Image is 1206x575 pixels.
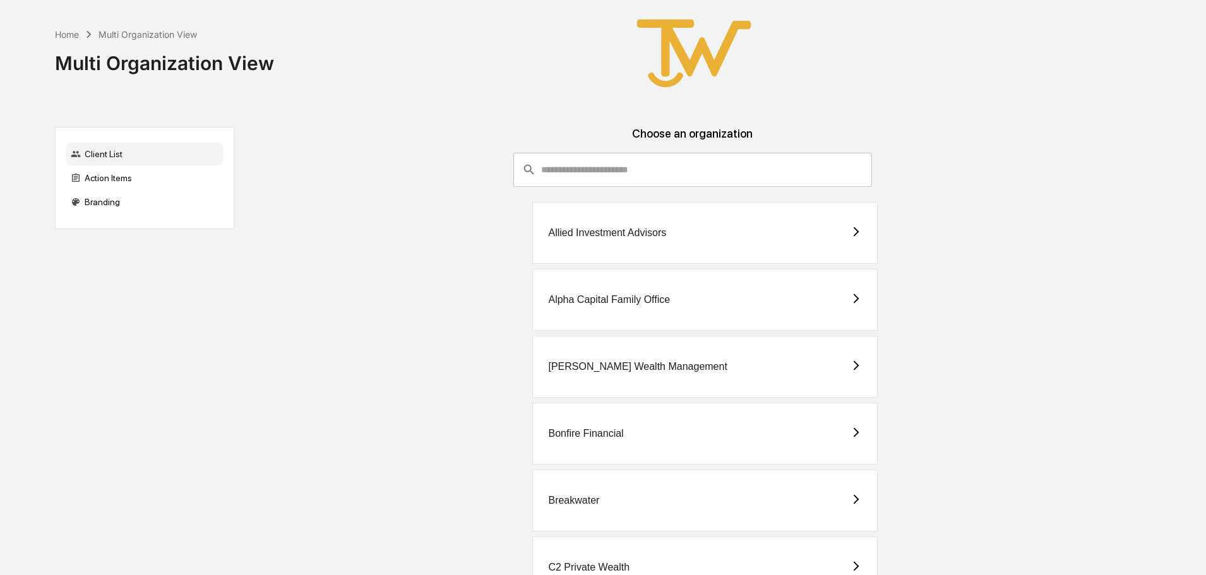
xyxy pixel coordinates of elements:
div: C2 Private Wealth [548,562,630,573]
div: Action Items [66,167,224,189]
img: True West [631,10,757,97]
div: Breakwater [548,495,599,506]
div: Home [55,29,79,40]
div: [PERSON_NAME] Wealth Management [548,361,727,372]
div: Bonfire Financial [548,428,623,439]
div: consultant-dashboard__filter-organizations-search-bar [513,153,872,187]
div: Allied Investment Advisors [548,227,666,239]
div: Branding [66,191,224,213]
div: Choose an organization [244,127,1140,153]
div: Client List [66,143,224,165]
div: Multi Organization View [99,29,197,40]
div: Alpha Capital Family Office [548,294,670,305]
div: Multi Organization View [55,42,274,74]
